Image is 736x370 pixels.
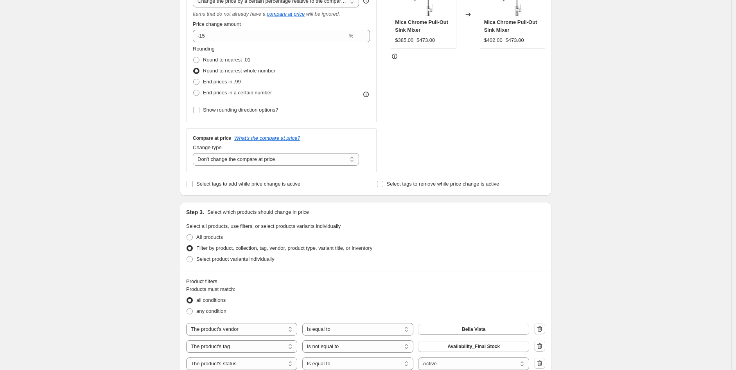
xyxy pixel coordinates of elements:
[186,223,341,229] span: Select all products, use filters, or select products variants individually
[207,208,309,216] p: Select which products should change in price
[267,11,305,17] button: compare at price
[395,36,413,44] div: $385.00
[193,46,215,52] span: Rounding
[484,19,537,33] span: Mica Chrome Pull-Out Sink Mixer
[234,135,300,141] button: What's the compare at price?
[193,11,266,17] i: Items that do not already have a
[196,245,372,251] span: Filter by product, collection, tag, vendor, product type, variant title, or inventory
[447,343,500,350] span: Availability_Final Stock
[196,297,226,303] span: all conditions
[193,21,241,27] span: Price change amount
[484,36,503,44] div: $402.00
[306,11,340,17] i: will be ignored.
[416,36,435,44] strike: $473.00
[196,181,300,187] span: Select tags to add while price change is active
[186,286,235,292] span: Products must match:
[203,79,241,85] span: End prices in .99
[418,341,529,352] button: Availability_Final Stock
[203,107,278,113] span: Show rounding direction options?
[193,30,347,42] input: -20
[349,33,354,39] span: %
[203,68,275,74] span: Round to nearest whole number
[418,324,529,335] button: Bella Vista
[186,208,204,216] h2: Step 3.
[196,256,274,262] span: Select product variants individually
[203,57,250,63] span: Round to nearest .01
[462,326,485,332] span: Bella Vista
[186,278,545,285] div: Product filters
[193,144,222,150] span: Change type
[196,234,223,240] span: All products
[193,135,231,141] h3: Compare at price
[506,36,524,44] strike: $473.00
[395,19,448,33] span: Mica Chrome Pull-Out Sink Mixer
[203,90,272,96] span: End prices in a certain number
[387,181,499,187] span: Select tags to remove while price change is active
[196,308,226,314] span: any condition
